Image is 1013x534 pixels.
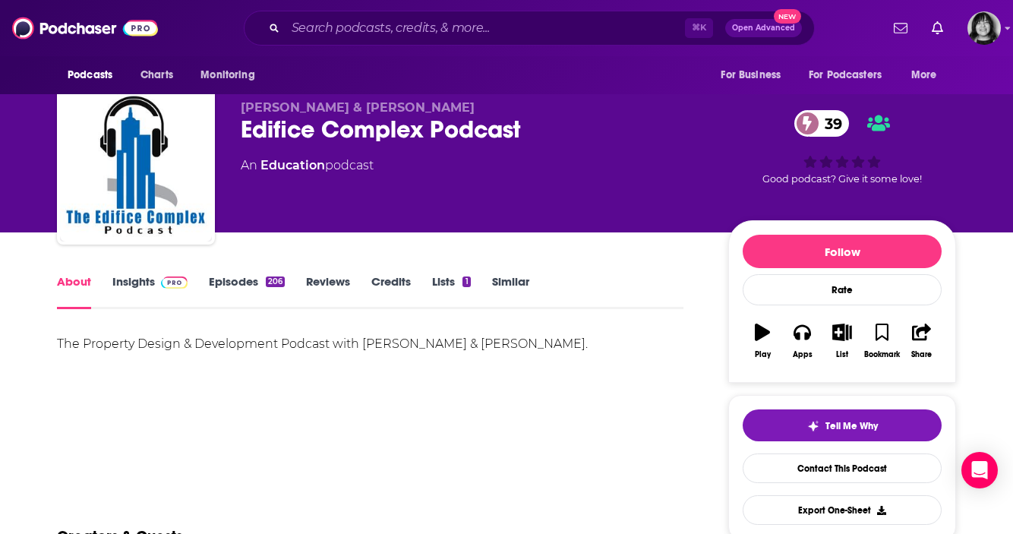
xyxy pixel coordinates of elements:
img: User Profile [967,11,1001,45]
div: Play [755,350,771,359]
button: tell me why sparkleTell Me Why [743,409,942,441]
a: Show notifications dropdown [888,15,914,41]
a: Credits [371,274,411,309]
div: Open Intercom Messenger [961,452,998,488]
span: Good podcast? Give it some love! [762,173,922,185]
button: Export One-Sheet [743,495,942,525]
a: Education [260,158,325,172]
a: 39 [794,110,850,137]
button: Show profile menu [967,11,1001,45]
span: Charts [140,65,173,86]
a: Reviews [306,274,350,309]
div: Rate [743,274,942,305]
span: [PERSON_NAME] & [PERSON_NAME] [241,100,475,115]
a: InsightsPodchaser Pro [112,274,188,309]
a: Charts [131,61,182,90]
a: Show notifications dropdown [926,15,949,41]
button: Share [902,314,942,368]
input: Search podcasts, credits, & more... [286,16,685,40]
div: The Property Design & Development Podcast with [PERSON_NAME] & [PERSON_NAME]. [57,333,683,355]
span: Podcasts [68,65,112,86]
span: For Podcasters [809,65,882,86]
button: open menu [710,61,800,90]
span: Monitoring [200,65,254,86]
div: Search podcasts, credits, & more... [244,11,815,46]
span: More [911,65,937,86]
button: open menu [901,61,956,90]
span: New [774,9,801,24]
div: An podcast [241,156,374,175]
img: tell me why sparkle [807,420,819,432]
button: Play [743,314,782,368]
a: Lists1 [432,274,470,309]
button: List [822,314,862,368]
a: About [57,274,91,309]
span: For Business [721,65,781,86]
button: Open AdvancedNew [725,19,802,37]
button: open menu [190,61,274,90]
div: 206 [266,276,285,287]
div: Apps [793,350,813,359]
img: Podchaser - Follow, Share and Rate Podcasts [12,14,158,43]
span: Open Advanced [732,24,795,32]
a: Contact This Podcast [743,453,942,483]
span: 39 [809,110,850,137]
a: Similar [492,274,529,309]
button: open menu [799,61,904,90]
button: Apps [782,314,822,368]
div: Share [911,350,932,359]
a: Episodes206 [209,274,285,309]
span: Tell Me Why [825,420,878,432]
button: open menu [57,61,132,90]
button: Follow [743,235,942,268]
div: 1 [462,276,470,287]
div: List [836,350,848,359]
span: ⌘ K [685,18,713,38]
img: Edifice Complex Podcast [60,90,212,242]
div: Bookmark [864,350,900,359]
span: Logged in as parkdalepublicity1 [967,11,1001,45]
img: Podchaser Pro [161,276,188,289]
div: 39Good podcast? Give it some love! [728,100,956,194]
button: Bookmark [862,314,901,368]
